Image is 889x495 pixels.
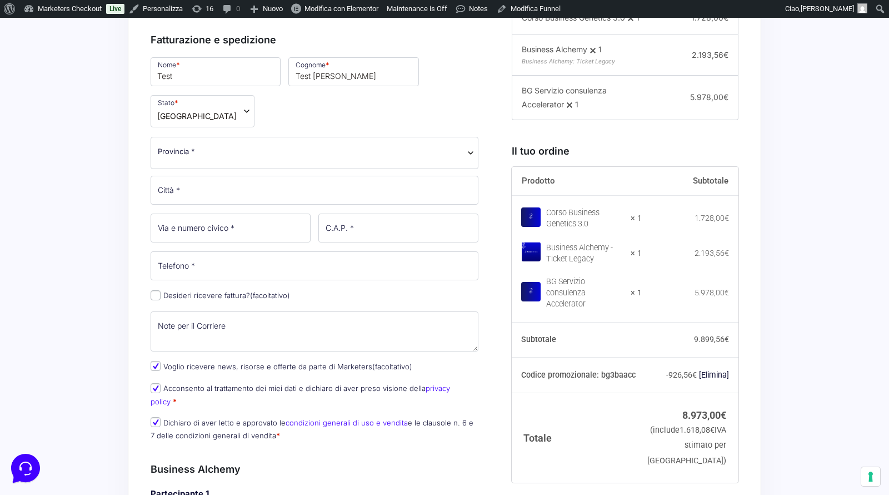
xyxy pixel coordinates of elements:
span: € [723,92,728,102]
label: Acconsento al trattamento dei miei dati e dichiaro di aver preso visione della [151,384,450,405]
span: Business Alchemy [522,44,587,54]
bdi: 5.978,00 [695,288,729,297]
button: Aiuto [145,357,213,383]
th: Codice promozionale: bg3baacc [512,358,642,393]
span: € [710,425,715,435]
button: Inizia una conversazione [18,93,204,116]
label: Voglio ricevere news, risorse e offerte da parte di Marketers [151,362,412,371]
img: Corso Business Genetics 3.0 [521,207,541,227]
a: condizioni generali di uso e vendita [286,418,408,427]
th: Subtotale [642,167,738,196]
span: 1 [598,44,602,54]
bdi: 1.728,00 [695,214,729,222]
input: Voglio ricevere news, risorse e offerte da parte di Marketers(facoltativo) [151,361,161,371]
span: Business Alchemy: Ticket Legacy [522,58,615,65]
span: € [692,370,697,379]
h2: Ciao da Marketers 👋 [9,9,187,27]
input: Nome * [151,57,281,86]
strong: × 1 [631,288,642,299]
span: Provincia * [158,146,195,157]
div: Corso Business Genetics 3.0 [546,207,624,230]
img: dark [18,62,40,85]
th: Prodotto [512,167,642,196]
input: Cerca un articolo... [25,162,182,173]
p: Home [33,373,52,383]
p: Aiuto [171,373,187,383]
iframe: Customerly Messenger Launcher [9,452,42,485]
a: Live [106,4,124,14]
div: Business Alchemy - Ticket Legacy [546,242,624,265]
h3: Il tuo ordine [512,143,738,159]
bdi: 9.899,56 [694,335,729,344]
span: BG Servizio consulenza Accelerator [522,86,607,109]
span: 5.978,00 [690,92,728,102]
input: Via e numero civico * [151,214,311,242]
input: Acconsento al trattamento dei miei dati e dichiaro di aver preso visione dellaprivacy policy [151,383,161,393]
span: Trova una risposta [18,138,87,147]
th: Subtotale [512,322,642,358]
span: € [725,249,729,258]
td: - [642,358,738,393]
span: € [725,335,729,344]
a: Apri Centro Assistenza [118,138,204,147]
a: privacy policy [151,384,450,405]
p: Messaggi [96,373,126,383]
span: Provincia [151,137,478,169]
div: BG Servizio consulenza Accelerator [546,276,624,310]
img: dark [53,62,76,85]
span: € [721,409,726,421]
h3: Business Alchemy [151,462,478,477]
button: Messaggi [77,357,146,383]
img: Business Alchemy - Ticket Legacy [521,242,541,261]
span: (facoltativo) [372,362,412,371]
bdi: 8.973,00 [682,409,726,421]
a: Rimuovi il codice promozionale bg3baacc [699,370,729,379]
img: BG Servizio consulenza Accelerator [521,282,541,301]
th: Totale [512,393,642,482]
span: € [725,214,729,222]
strong: × 1 [631,213,642,224]
input: C.A.P. * [318,214,478,242]
span: € [723,50,728,60]
input: Desideri ricevere fattura?(facoltativo) [151,290,161,300]
span: Inizia una conversazione [72,100,164,109]
span: € [725,288,729,297]
button: Le tue preferenze relative al consenso per le tecnologie di tracciamento [861,467,880,486]
span: (facoltativo) [250,291,290,300]
input: Dichiaro di aver letto e approvato lecondizioni generali di uso e venditae le clausole n. 6 e 7 d... [151,417,161,427]
h3: Fatturazione e spedizione [151,32,478,47]
span: Stato [151,95,254,127]
span: Le tue conversazioni [18,44,94,53]
span: 1 [575,100,578,109]
label: Desideri ricevere fattura? [151,291,290,300]
span: 926,56 [668,370,697,379]
img: dark [36,62,58,85]
input: Città * [151,176,478,205]
label: Dichiaro di aver letto e approvato le e le clausole n. 6 e 7 delle condizioni generali di vendita [151,418,473,440]
button: Home [9,357,77,383]
small: (include IVA stimato per [GEOGRAPHIC_DATA]) [647,425,726,465]
input: Telefono * [151,251,478,280]
strong: × 1 [631,248,642,259]
input: Cognome * [288,57,418,86]
span: [PERSON_NAME] [801,4,854,13]
span: Italia [157,110,237,122]
span: 1.618,08 [680,425,715,435]
span: 2.193,56 [692,50,728,60]
bdi: 2.193,56 [695,249,729,258]
span: Modifica con Elementor [304,4,378,13]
